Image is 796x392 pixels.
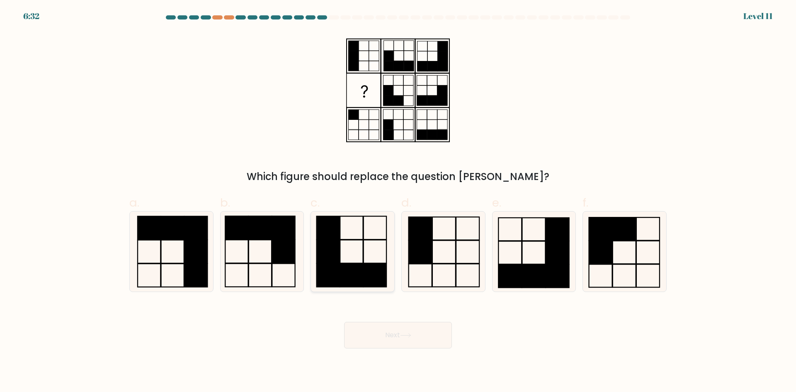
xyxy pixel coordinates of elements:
[23,10,39,22] div: 6:32
[129,195,139,211] span: a.
[401,195,411,211] span: d.
[492,195,501,211] span: e.
[743,10,773,22] div: Level 11
[134,169,662,184] div: Which figure should replace the question [PERSON_NAME]?
[344,322,452,348] button: Next
[220,195,230,211] span: b.
[311,195,320,211] span: c.
[582,195,588,211] span: f.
